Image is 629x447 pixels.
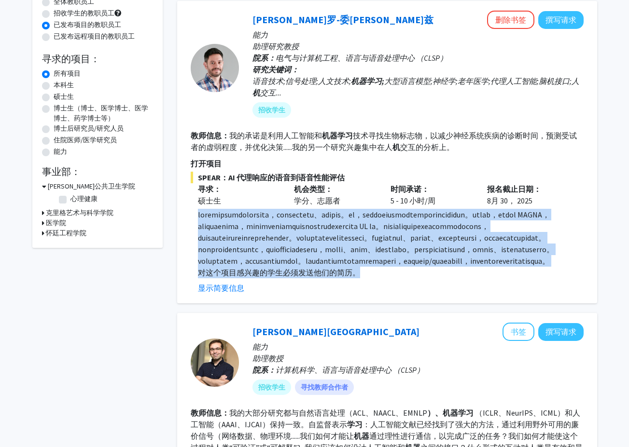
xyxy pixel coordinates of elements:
[252,88,260,97] b: 机
[54,31,135,41] label: 已发布远程项目的教职员工
[54,68,81,79] label: 所有项目
[392,142,400,152] b: 机
[198,209,584,267] p: loremipsumdolorsita，consectetu、adipis。el，seddoeiusmodtemporincididun。utlab，etdol MAGNA，aliquaenim...
[294,196,340,205] font: 学分、志愿者
[252,365,276,375] b: 院系：
[54,20,121,30] label: 已发布项目的教职员工
[46,228,86,238] h3: 怀廷工程学院
[427,408,474,418] b: ）、机器学习
[347,420,363,429] b: 学习
[252,41,584,52] p: 助理研究教授
[191,158,584,169] p: 打开项目
[252,29,584,41] p: 能力
[252,352,584,364] p: 助理教授
[42,53,153,65] h2: 寻求的项目：
[191,131,229,140] b: 教师信息：
[198,183,280,195] p: 寻求：
[391,196,435,205] font: 5 - 10 小时/周
[252,53,276,63] b: 院系：
[54,135,117,145] label: 住院医师/医学研究员
[258,105,285,115] font: 招收学生
[54,103,153,123] label: 博士生（博士、医学博士、医学博士、药学博士等）
[294,183,376,195] p: 机会类型：
[322,131,353,140] b: 机器学习
[252,14,433,26] a: [PERSON_NAME]罗-委[PERSON_NAME]兹
[252,65,299,74] b: 研究关键词：
[391,183,473,195] p: 时间承诺：
[54,92,74,102] label: 硕士生
[191,408,229,418] b: 教师信息：
[252,341,584,352] p: 能力
[191,131,577,152] fg-read-more: 我的承诺是利用人工智能和 技术寻找生物标志物，以减少神经系统疾病的诊断时间，预测受试者的虚弱程度，并优化决策......我的另一个研究兴趣集中在人 交互的分析上。
[54,80,74,90] label: 本科生
[198,282,244,294] button: 显示简要信息
[503,323,534,341] button: 将 Daniel Khashabi 添加到书签
[191,172,584,183] span: SPEAR：AI 代理响应的语音到语音性能评估
[70,194,98,203] font: 心理健康
[42,166,153,177] h2: 事业部：
[487,183,569,195] p: 报名截止日期：
[382,76,384,86] b: ;
[258,382,285,393] font: 招收学生
[252,75,584,98] div: 语音技术;信号处理;人文技术; 大型语言模型;神经学;老年医学;代理人工智能;脑机接口;人 交互...
[54,123,124,134] label: 博士后研究员/研究人员
[487,11,534,29] button: 删除书签
[54,147,67,157] label: 能力
[46,218,66,228] h3: 医学院
[487,196,532,205] font: 8月 30， 2025
[351,76,382,86] b: 机器学习
[198,267,584,278] p: 对这个项目感兴趣的学生必须发送他们的简历。
[276,365,424,375] span: 计算机科学、语言与语音处理中心 （CLSP）
[7,404,41,440] iframe: Chat
[354,431,369,441] b: 机器
[538,11,584,29] button: 向 Laureano Moro-Velazquez 撰写请求
[538,323,584,341] button: 向 Daniel Khashabi 撰写请求
[46,208,113,218] h3: 克里格艺术与科学学院
[252,325,419,338] a: [PERSON_NAME][GEOGRAPHIC_DATA]
[54,8,114,18] label: 招收学生的教职员工
[198,195,280,206] div: 硕士生
[301,382,348,393] font: 寻找教师合作者
[48,181,135,191] h3: [PERSON_NAME]公共卫生学院
[276,53,447,63] span: 电气与计算机工程、语言与语音处理中心 （CLSP）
